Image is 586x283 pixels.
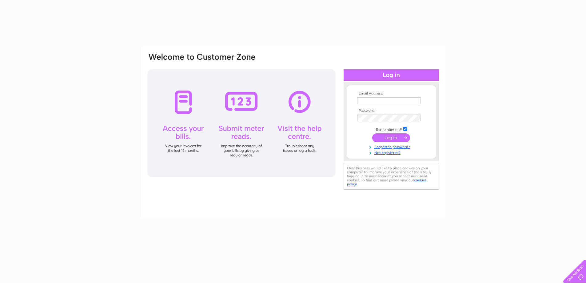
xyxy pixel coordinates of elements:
[357,144,427,149] a: Forgotten password?
[356,109,427,113] th: Password:
[344,163,439,190] div: Clear Business would like to place cookies on your computer to improve your experience of the sit...
[357,149,427,155] a: Not registered?
[356,91,427,96] th: Email Address:
[356,126,427,132] td: Remember me?
[372,133,410,142] input: Submit
[347,178,426,186] a: cookies policy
